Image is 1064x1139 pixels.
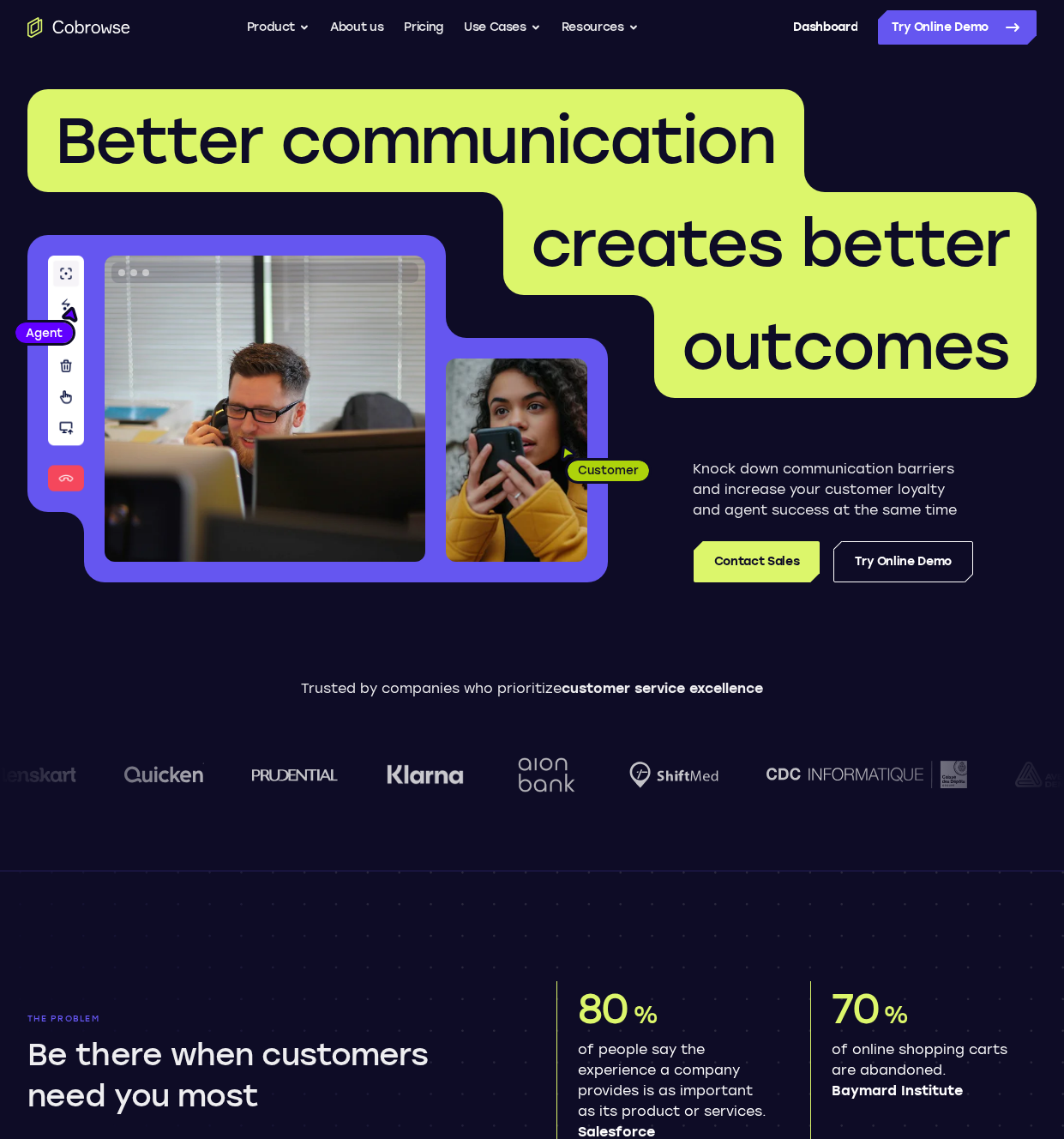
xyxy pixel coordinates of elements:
a: About us [330,10,383,45]
button: Resources [562,10,639,45]
span: 70 [832,984,880,1034]
button: Use Cases [464,10,541,45]
span: creates better [531,205,1009,282]
span: % [633,1000,658,1029]
button: Product [247,10,310,45]
a: Pricing [404,10,443,45]
span: Better communication [55,102,777,179]
img: Shiftmed [628,762,717,788]
p: The problem [27,1014,508,1024]
span: customer service excellence [562,680,763,696]
img: Klarna [385,764,462,785]
a: Dashboard [793,10,857,45]
img: Aion Bank [510,740,580,810]
a: Contact Sales [694,541,820,582]
span: Baymard Institute [832,1081,1023,1101]
p: of online shopping carts are abandoned. [832,1040,1023,1101]
img: CDC Informatique [765,761,965,787]
span: outcomes [682,308,1009,385]
span: % [883,1000,908,1029]
a: Go to the home page [27,17,130,38]
a: Try Online Demo [833,541,973,582]
span: 80 [578,984,629,1034]
img: A customer support agent talking on the phone [105,256,425,562]
img: A customer holding their phone [446,359,587,562]
h2: Be there when customers need you most [27,1034,508,1117]
img: prudential [250,768,337,781]
p: Knock down communication barriers and increase your customer loyalty and agent success at the sam... [693,459,973,521]
a: Try Online Demo [878,10,1037,45]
